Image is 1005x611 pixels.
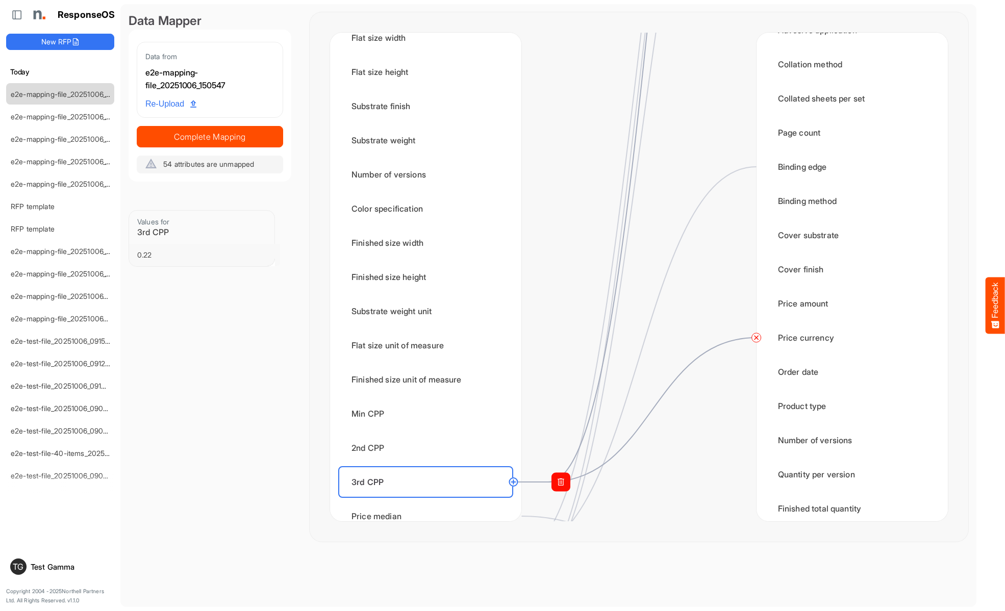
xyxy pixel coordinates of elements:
[11,449,149,457] a: e2e-test-file-40-items_20251006_090335
[11,426,113,435] a: e2e-test-file_20251006_090611
[11,381,114,390] a: e2e-test-file_20251006_091029
[11,135,128,143] a: e2e-mapping-file_20251006_141532
[11,471,114,480] a: e2e-test-file_20251006_090127
[338,329,513,361] div: Flat size unit of measure
[765,83,940,114] div: Collated sheets per set
[11,314,130,323] a: e2e-mapping-file_20251006_091805
[765,48,940,80] div: Collation method
[986,277,1005,334] button: Feedback
[765,151,940,183] div: Binding edge
[765,219,940,251] div: Cover substrate
[11,180,127,188] a: e2e-mapping-file_20251006_123619
[11,359,115,368] a: e2e-test-file_20251006_091240
[11,247,129,256] a: e2e-mapping-file_20251006_120332
[11,404,114,413] a: e2e-test-file_20251006_090819
[137,227,169,237] span: 3rd CPP
[338,261,513,293] div: Finished size height
[765,253,940,285] div: Cover finish
[58,10,115,20] h1: ResponseOS
[28,5,48,25] img: Northell
[765,390,940,422] div: Product type
[11,157,129,166] a: e2e-mapping-file_20251006_141450
[145,97,196,111] span: Re-Upload
[141,94,200,114] a: Re-Upload
[11,269,131,278] a: e2e-mapping-file_20251006_120004
[11,202,55,211] a: RFP template
[31,563,110,571] div: Test Gamma
[11,90,129,98] a: e2e-mapping-file_20251006_150547
[338,124,513,156] div: Substrate weight
[338,193,513,224] div: Color specification
[338,466,513,498] div: 3rd CPP
[137,250,272,260] div: 0.22
[765,288,940,319] div: Price amount
[13,563,23,571] span: TG
[765,117,940,148] div: Page count
[765,493,940,524] div: Finished total quantity
[765,356,940,388] div: Order date
[338,295,513,327] div: Substrate weight unit
[137,130,283,144] span: Complete Mapping
[338,159,513,190] div: Number of versions
[338,432,513,464] div: 2nd CPP
[6,587,114,605] p: Copyright 2004 - 2025 Northell Partners Ltd. All Rights Reserved. v 1.1.0
[6,66,114,78] h6: Today
[137,217,170,226] span: Values for
[338,500,513,532] div: Price median
[338,398,513,429] div: Min CPP
[765,322,940,353] div: Price currency
[765,459,940,490] div: Quantity per version
[338,364,513,395] div: Finished size unit of measure
[129,12,291,30] div: Data Mapper
[11,224,55,233] a: RFP template
[145,50,274,62] div: Data from
[163,160,254,168] span: 54 attributes are unmapped
[338,56,513,88] div: Flat size height
[145,66,274,92] div: e2e-mapping-file_20251006_150547
[338,90,513,122] div: Substrate finish
[765,424,940,456] div: Number of versions
[338,227,513,259] div: Finished size width
[11,337,114,345] a: e2e-test-file_20251006_091555
[765,185,940,217] div: Binding method
[137,126,283,147] button: Complete Mapping
[11,112,128,121] a: e2e-mapping-file_20251006_145931
[11,292,131,300] a: e2e-mapping-file_20251006_093732
[338,22,513,54] div: Flat size width
[6,34,114,50] button: New RFP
